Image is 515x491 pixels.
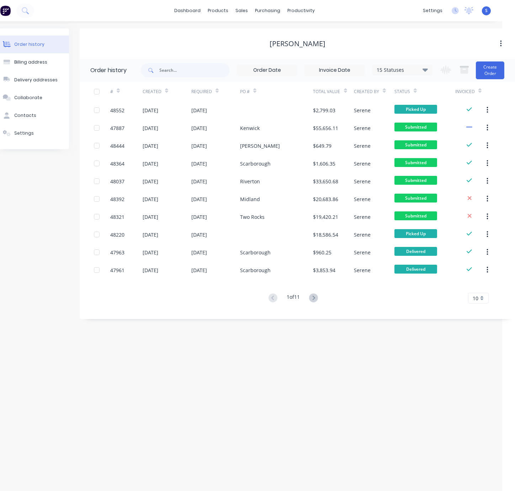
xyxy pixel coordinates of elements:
[394,158,437,167] span: Submitted
[171,5,205,16] a: dashboard
[191,107,207,114] div: [DATE]
[240,82,313,101] div: PO #
[143,142,158,150] div: [DATE]
[394,105,437,114] span: Picked Up
[110,124,124,132] div: 47887
[240,249,271,256] div: Scarborough
[191,231,207,238] div: [DATE]
[110,249,124,256] div: 47963
[110,178,124,185] div: 48037
[372,66,432,74] div: 15 Statuses
[394,247,437,256] span: Delivered
[354,213,371,221] div: Serene
[455,82,488,101] div: Invoiced
[14,130,34,136] div: Settings
[394,265,437,274] span: Delivered
[191,82,240,101] div: Required
[354,231,371,238] div: Serene
[354,160,371,167] div: Serene
[191,178,207,185] div: [DATE]
[394,194,437,203] span: Submitted
[354,178,371,185] div: Serene
[476,61,504,79] button: Create Order
[14,95,42,101] div: Collaborate
[240,124,260,132] div: Kenwick
[110,88,113,95] div: #
[143,88,161,95] div: Created
[354,107,371,114] div: Serene
[419,5,446,16] div: settings
[143,195,158,203] div: [DATE]
[313,195,339,203] div: $20,683.86
[191,213,207,221] div: [DATE]
[143,231,158,238] div: [DATE]
[191,124,207,132] div: [DATE]
[313,107,336,114] div: $2,799.03
[313,231,339,238] div: $18,586.54
[191,142,207,150] div: [DATE]
[191,195,207,203] div: [DATE]
[110,160,124,167] div: 48364
[191,266,207,274] div: [DATE]
[110,213,124,221] div: 48321
[240,213,265,221] div: Two Rocks
[191,249,207,256] div: [DATE]
[110,142,124,150] div: 48444
[110,195,124,203] div: 48392
[143,178,158,185] div: [DATE]
[240,178,260,185] div: Riverton
[354,195,371,203] div: Serene
[305,65,365,76] input: Invoice Date
[313,266,336,274] div: $3,853.94
[110,266,124,274] div: 47961
[237,65,297,76] input: Order Date
[287,293,300,303] div: 1 of 11
[240,142,280,150] div: [PERSON_NAME]
[354,82,394,101] div: Created By
[232,5,252,16] div: sales
[394,140,437,149] span: Submitted
[205,5,232,16] div: products
[473,295,478,302] span: 10
[313,160,336,167] div: $1,606.35
[240,195,260,203] div: Midland
[354,88,379,95] div: Created By
[313,249,332,256] div: $960.25
[354,266,371,274] div: Serene
[143,266,158,274] div: [DATE]
[143,124,158,132] div: [DATE]
[313,82,354,101] div: Total Value
[394,88,410,95] div: Status
[143,160,158,167] div: [DATE]
[313,178,339,185] div: $33,650.68
[14,41,44,48] div: Order history
[191,88,212,95] div: Required
[191,160,207,167] div: [DATE]
[394,229,437,238] span: Picked Up
[394,176,437,185] span: Submitted
[354,249,371,256] div: Serene
[313,213,339,221] div: $19,420.21
[394,82,455,101] div: Status
[313,88,340,95] div: Total Value
[240,266,271,274] div: Scarborough
[14,59,47,65] div: Billing address
[110,107,124,114] div: 48552
[394,211,437,220] span: Submitted
[284,5,319,16] div: productivity
[143,82,191,101] div: Created
[110,82,143,101] div: #
[240,88,250,95] div: PO #
[354,124,371,132] div: Serene
[354,142,371,150] div: Serene
[313,124,339,132] div: $55,656.11
[143,213,158,221] div: [DATE]
[159,63,230,77] input: Search...
[455,88,475,95] div: Invoiced
[313,142,332,150] div: $649.79
[252,5,284,16] div: purchasing
[143,249,158,256] div: [DATE]
[90,66,127,75] div: Order history
[143,107,158,114] div: [DATE]
[394,123,437,131] span: Submitted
